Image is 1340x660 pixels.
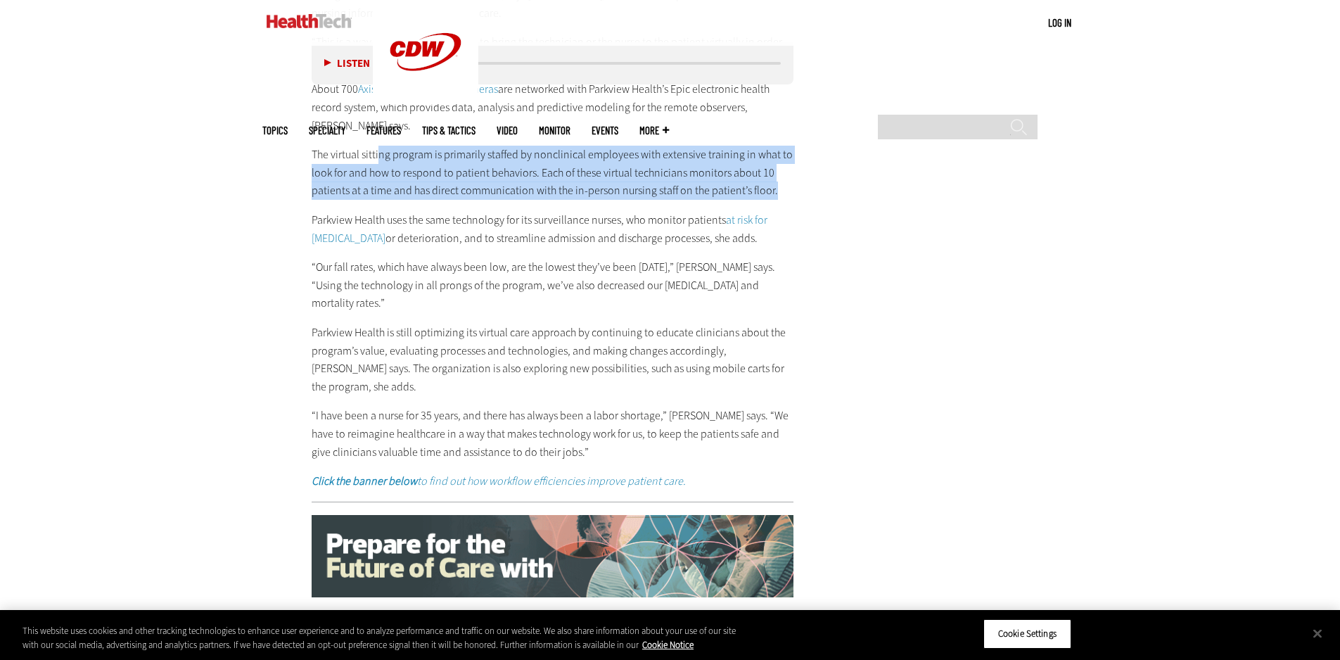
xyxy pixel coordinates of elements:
span: Topics [262,125,288,136]
img: Home [267,14,352,28]
a: Click the banner belowto find out how workflow efficiencies improve patient care. [312,474,686,488]
em: to find out how workflow efficiencies improve patient care. [312,474,686,488]
span: Specialty [309,125,345,136]
a: at risk for [MEDICAL_DATA] [312,212,767,246]
img: Future of Care Landing Page [312,515,794,598]
strong: Click the banner below [312,474,417,488]
a: Video [497,125,518,136]
a: Log in [1048,16,1071,29]
a: Events [592,125,618,136]
a: Tips & Tactics [422,125,476,136]
a: CDW [373,93,478,108]
div: User menu [1048,15,1071,30]
p: “I have been a nurse for 35 years, and there has always been a labor shortage,” [PERSON_NAME] say... [312,407,794,461]
p: “Our fall rates, which have always been low, are the lowest they’ve been [DATE],” [PERSON_NAME] s... [312,258,794,312]
a: More information about your privacy [642,639,694,651]
button: Cookie Settings [983,619,1071,649]
div: This website uses cookies and other tracking technologies to enhance user experience and to analy... [23,624,737,652]
p: Parkview Health is still optimizing its virtual care approach by continuing to educate clinicians... [312,324,794,395]
span: More [639,125,669,136]
button: Close [1302,618,1333,649]
a: MonITor [539,125,570,136]
p: Parkview Health uses the same technology for its surveillance nurses, who monitor patients or det... [312,211,794,247]
p: The virtual sitting program is primarily staffed by nonclinical employees with extensive training... [312,146,794,200]
a: Features [366,125,401,136]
